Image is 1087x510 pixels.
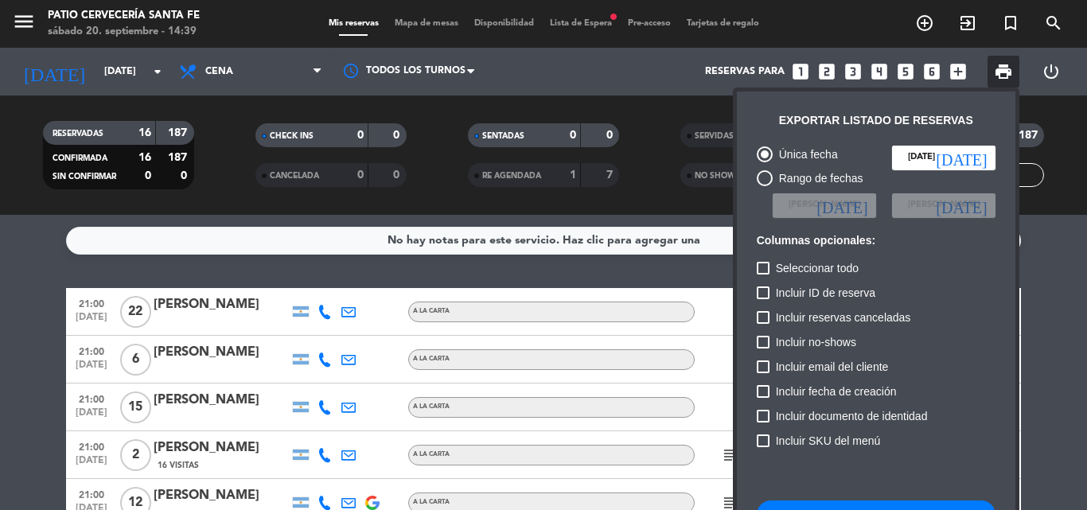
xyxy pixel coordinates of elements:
[908,198,980,212] span: [PERSON_NAME]
[776,259,859,278] span: Seleccionar todo
[776,431,881,450] span: Incluir SKU del menú
[779,111,973,130] div: Exportar listado de reservas
[776,357,889,376] span: Incluir email del cliente
[773,169,863,188] div: Rango de fechas
[994,62,1013,81] span: print
[776,333,856,352] span: Incluir no-shows
[936,197,987,213] i: [DATE]
[816,197,867,213] i: [DATE]
[789,198,860,212] span: [PERSON_NAME]
[776,407,928,426] span: Incluir documento de identidad
[776,308,911,327] span: Incluir reservas canceladas
[936,150,987,165] i: [DATE]
[776,382,897,401] span: Incluir fecha de creación
[776,283,875,302] span: Incluir ID de reserva
[757,234,995,247] h6: Columnas opcionales:
[773,146,838,164] div: Única fecha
